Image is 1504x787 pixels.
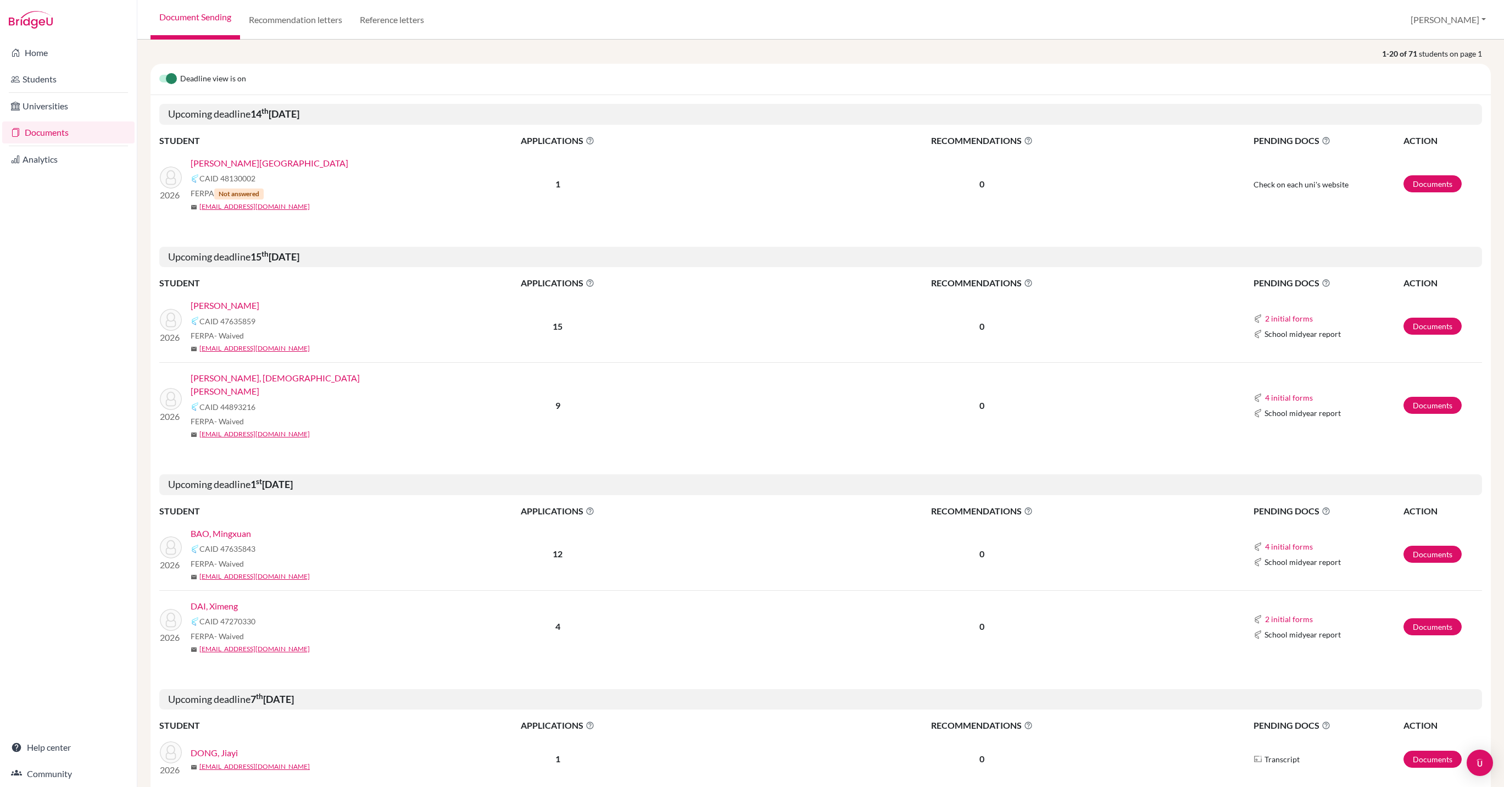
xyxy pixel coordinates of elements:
img: Common App logo [1254,409,1262,418]
h5: Upcoming deadline [159,474,1482,495]
a: Documents [1403,751,1462,768]
a: Documents [1403,175,1462,192]
span: APPLICATIONS [380,276,736,290]
a: [PERSON_NAME] [191,299,259,312]
span: Check on each uni's website [1254,180,1349,189]
sup: st [256,477,262,486]
a: Documents [1403,397,1462,414]
span: mail [191,431,197,438]
b: 1 [DATE] [250,478,293,490]
a: [EMAIL_ADDRESS][DOMAIN_NAME] [199,762,310,772]
img: Common App logo [1254,630,1262,639]
span: Deadline view is on [180,73,246,86]
img: Common App logo [191,545,199,553]
sup: th [261,107,269,115]
th: ACTION [1403,504,1482,518]
span: FERPA [191,630,244,642]
span: - Waived [214,331,244,340]
img: Common App logo [191,402,199,411]
span: CAID 47635843 [199,543,255,555]
button: [PERSON_NAME] [1406,9,1491,30]
span: APPLICATIONS [380,134,736,147]
a: Analytics [2,148,135,170]
span: Not answered [214,189,264,199]
a: [EMAIL_ADDRESS][DOMAIN_NAME] [199,429,310,439]
p: 2026 [160,331,182,344]
span: School midyear report [1265,328,1341,340]
th: STUDENT [159,504,379,518]
p: 2026 [160,763,182,777]
a: [EMAIL_ADDRESS][DOMAIN_NAME] [199,644,310,654]
span: PENDING DOCS [1254,134,1402,147]
b: 15 [DATE] [250,251,299,263]
sup: th [261,250,269,258]
a: [EMAIL_ADDRESS][DOMAIN_NAME] [199,572,310,581]
span: Transcript [1265,753,1300,765]
h5: Upcoming deadline [159,104,1482,125]
p: 0 [737,547,1227,561]
span: CAID 47635859 [199,315,255,327]
span: - Waived [214,559,244,568]
a: Community [2,763,135,785]
a: Documents [1403,546,1462,563]
button: 2 initial forms [1265,613,1313,625]
span: mail [191,764,197,771]
b: 4 [555,621,560,631]
span: mail [191,574,197,580]
strong: 1-20 of 71 [1382,48,1419,59]
p: 2026 [160,631,182,644]
b: 9 [555,400,560,411]
p: 0 [737,752,1227,766]
span: School midyear report [1265,407,1341,419]
span: APPLICATIONS [380,505,736,518]
span: PENDING DOCS [1254,719,1402,732]
span: School midyear report [1265,629,1341,640]
img: DONG, Jiayi [160,741,182,763]
p: 2026 [160,410,182,423]
b: 14 [DATE] [250,108,299,120]
b: 12 [553,548,562,559]
span: PENDING DOCS [1254,276,1402,290]
img: Common App logo [1254,542,1262,551]
span: FERPA [191,415,244,427]
p: 0 [737,620,1227,633]
p: 2026 [160,189,182,202]
img: Common App logo [1254,558,1262,567]
img: Common App logo [1254,330,1262,339]
span: CAID 47270330 [199,616,255,627]
span: RECOMMENDATIONS [737,134,1227,147]
sup: th [256,692,263,701]
a: [PERSON_NAME], [DEMOGRAPHIC_DATA][PERSON_NAME] [191,372,387,398]
button: 4 initial forms [1265,540,1313,553]
span: School midyear report [1265,556,1341,568]
a: Universities [2,95,135,117]
a: [EMAIL_ADDRESS][DOMAIN_NAME] [199,202,310,212]
th: ACTION [1403,134,1482,148]
th: ACTION [1403,276,1482,290]
span: CAID 44893216 [199,401,255,413]
span: FERPA [191,330,244,341]
span: - Waived [214,631,244,641]
a: Documents [1403,618,1462,635]
button: 2 initial forms [1265,312,1313,325]
th: STUDENT [159,134,379,148]
img: ZHU, Jinyang [160,167,182,189]
img: UPPALAPATI, Samhita Savitri [160,388,182,410]
a: Students [2,68,135,90]
a: [PERSON_NAME][GEOGRAPHIC_DATA] [191,157,348,170]
a: Home [2,42,135,64]
img: Common App logo [191,174,199,183]
th: STUDENT [159,276,379,290]
span: FERPA [191,558,244,569]
a: Help center [2,736,135,758]
th: ACTION [1403,718,1482,733]
span: mail [191,204,197,210]
span: CAID 48130002 [199,173,255,184]
a: Documents [2,121,135,143]
span: APPLICATIONS [380,719,736,732]
p: 0 [737,320,1227,333]
span: students on page 1 [1419,48,1491,59]
img: Common App logo [1254,314,1262,323]
span: PENDING DOCS [1254,505,1402,518]
img: Bridge-U [9,11,53,29]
